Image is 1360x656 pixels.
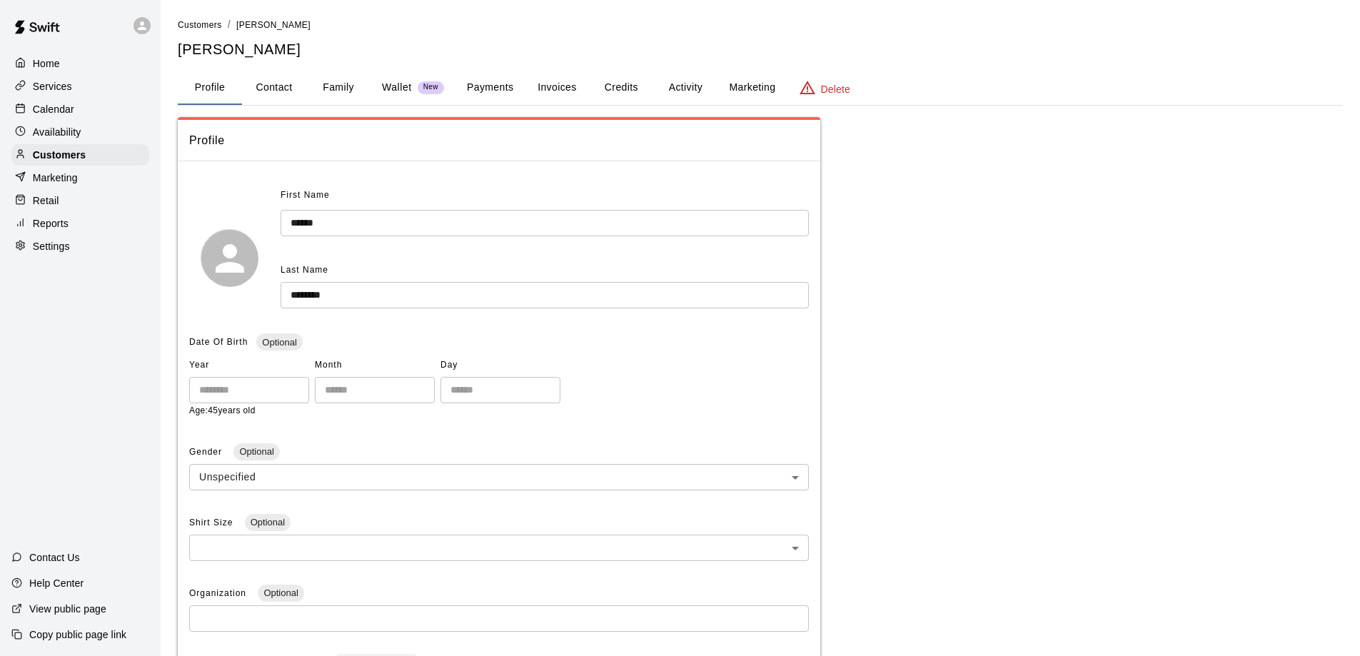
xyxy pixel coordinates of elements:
[11,76,149,97] a: Services
[525,71,589,105] button: Invoices
[29,602,106,616] p: View public page
[717,71,787,105] button: Marketing
[455,71,525,105] button: Payments
[33,239,70,253] p: Settings
[821,82,850,96] p: Delete
[258,587,303,598] span: Optional
[29,627,126,642] p: Copy public page link
[228,17,231,32] li: /
[256,337,302,348] span: Optional
[29,576,84,590] p: Help Center
[440,354,560,377] span: Day
[189,131,809,150] span: Profile
[33,102,74,116] p: Calendar
[245,517,291,528] span: Optional
[33,193,59,208] p: Retail
[11,167,149,188] a: Marketing
[189,447,225,457] span: Gender
[189,464,809,490] div: Unspecified
[11,53,149,74] a: Home
[11,99,149,120] a: Calendar
[189,518,236,528] span: Shirt Size
[29,550,80,565] p: Contact Us
[33,148,86,162] p: Customers
[242,71,306,105] button: Contact
[653,71,717,105] button: Activity
[418,83,444,92] span: New
[11,144,149,166] a: Customers
[178,17,1343,33] nav: breadcrumb
[11,236,149,257] a: Settings
[33,56,60,71] p: Home
[281,184,330,207] span: First Name
[33,216,69,231] p: Reports
[306,71,371,105] button: Family
[189,588,249,598] span: Organization
[315,354,435,377] span: Month
[281,265,328,275] span: Last Name
[189,405,256,415] span: Age: 45 years old
[11,121,149,143] a: Availability
[11,190,149,211] a: Retail
[178,40,1343,59] h5: [PERSON_NAME]
[178,71,1343,105] div: basic tabs example
[178,71,242,105] button: Profile
[33,125,81,139] p: Availability
[178,20,222,30] span: Customers
[236,20,311,30] span: [PERSON_NAME]
[178,19,222,30] a: Customers
[11,213,149,234] a: Reports
[33,79,72,94] p: Services
[189,337,248,347] span: Date Of Birth
[33,171,78,185] p: Marketing
[589,71,653,105] button: Credits
[189,354,309,377] span: Year
[382,80,412,95] p: Wallet
[233,446,279,457] span: Optional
